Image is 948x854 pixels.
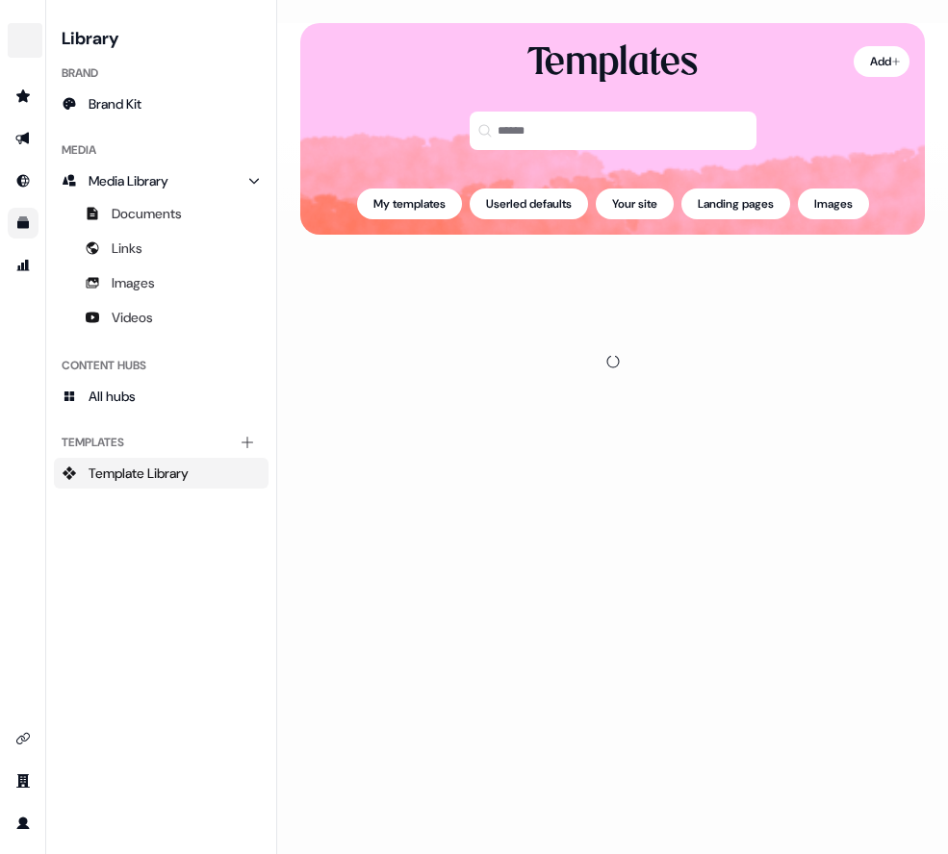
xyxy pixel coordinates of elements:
[89,171,168,190] span: Media Library
[54,23,269,50] h3: Library
[470,188,588,219] button: Userled defaults
[8,81,38,112] a: Go to prospects
[112,239,142,258] span: Links
[8,208,38,239] a: Go to templates
[357,188,462,219] button: My templates
[8,250,38,281] a: Go to attribution
[681,188,790,219] button: Landing pages
[112,308,153,327] span: Videos
[54,350,269,381] div: Content Hubs
[54,267,269,298] a: Images
[89,94,141,113] span: Brand Kit
[89,387,136,406] span: All hubs
[54,381,269,412] a: All hubs
[8,123,38,154] a: Go to outbound experience
[54,58,269,88] div: Brand
[54,302,269,333] a: Videos
[54,135,269,165] div: Media
[596,188,674,219] button: Your site
[798,188,869,219] button: Images
[8,165,38,196] a: Go to Inbound
[8,808,38,839] a: Go to profile
[8,723,38,754] a: Go to integrations
[54,165,269,196] a: Media Library
[54,88,269,119] a: Brand Kit
[527,38,698,88] div: Templates
[54,233,269,264] a: Links
[8,766,38,796] a: Go to team
[112,273,155,292] span: Images
[54,458,269,489] a: Template Library
[54,198,269,229] a: Documents
[112,204,182,223] span: Documents
[54,427,269,458] div: Templates
[89,464,189,483] span: Template Library
[854,46,910,77] button: Add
